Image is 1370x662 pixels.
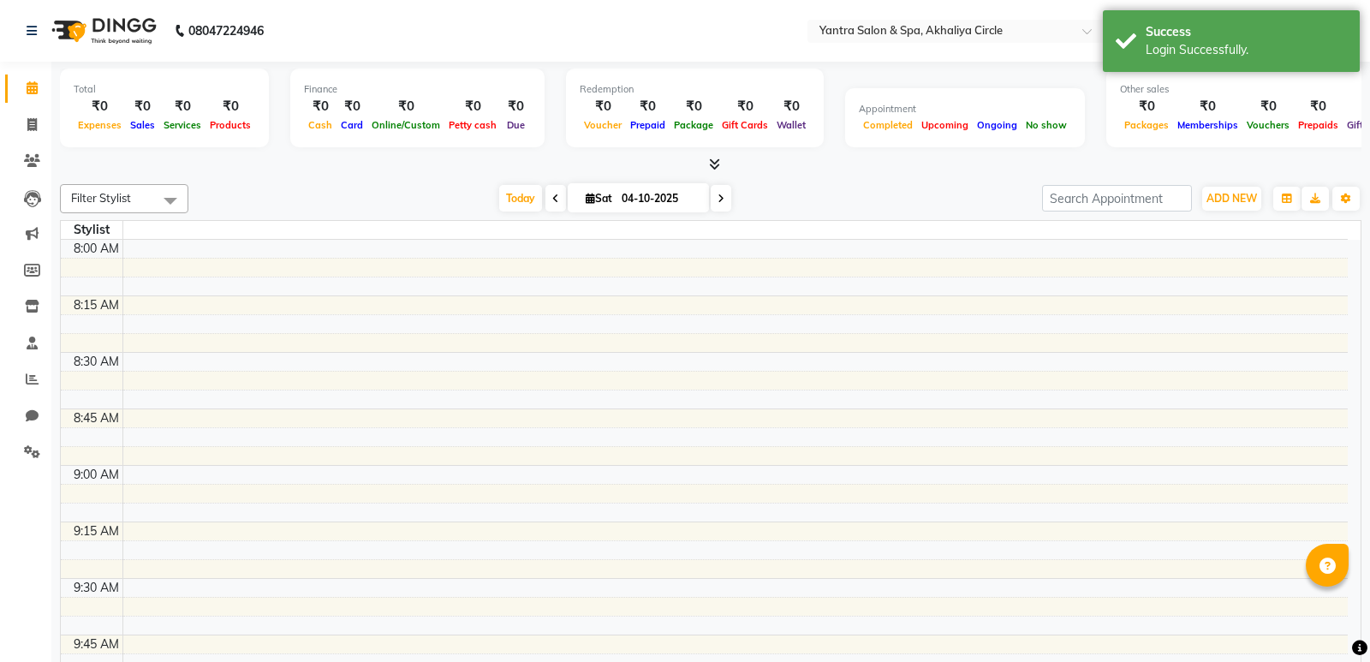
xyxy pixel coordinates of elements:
[1202,187,1261,211] button: ADD NEW
[1242,97,1294,116] div: ₹0
[580,119,626,131] span: Voucher
[71,191,131,205] span: Filter Stylist
[70,296,122,314] div: 8:15 AM
[70,635,122,653] div: 9:45 AM
[503,119,529,131] span: Due
[70,522,122,540] div: 9:15 AM
[1146,23,1347,41] div: Success
[188,7,264,55] b: 08047224946
[70,579,122,597] div: 9:30 AM
[580,97,626,116] div: ₹0
[626,97,670,116] div: ₹0
[44,7,161,55] img: logo
[772,119,810,131] span: Wallet
[74,97,126,116] div: ₹0
[205,119,255,131] span: Products
[205,97,255,116] div: ₹0
[337,119,367,131] span: Card
[1206,192,1257,205] span: ADD NEW
[337,97,367,116] div: ₹0
[1294,97,1343,116] div: ₹0
[859,119,917,131] span: Completed
[70,466,122,484] div: 9:00 AM
[580,82,810,97] div: Redemption
[304,97,337,116] div: ₹0
[499,185,542,212] span: Today
[917,119,973,131] span: Upcoming
[1120,97,1173,116] div: ₹0
[1242,119,1294,131] span: Vouchers
[74,82,255,97] div: Total
[1146,41,1347,59] div: Login Successfully.
[670,119,718,131] span: Package
[444,97,501,116] div: ₹0
[159,97,205,116] div: ₹0
[304,82,531,97] div: Finance
[1294,119,1343,131] span: Prepaids
[159,119,205,131] span: Services
[367,97,444,116] div: ₹0
[718,97,772,116] div: ₹0
[501,97,531,116] div: ₹0
[70,409,122,427] div: 8:45 AM
[581,192,616,205] span: Sat
[1042,185,1192,212] input: Search Appointment
[859,102,1071,116] div: Appointment
[616,186,702,212] input: 2025-10-04
[70,353,122,371] div: 8:30 AM
[367,119,444,131] span: Online/Custom
[718,119,772,131] span: Gift Cards
[626,119,670,131] span: Prepaid
[772,97,810,116] div: ₹0
[1120,119,1173,131] span: Packages
[70,240,122,258] div: 8:00 AM
[670,97,718,116] div: ₹0
[126,119,159,131] span: Sales
[74,119,126,131] span: Expenses
[1022,119,1071,131] span: No show
[444,119,501,131] span: Petty cash
[61,221,122,239] div: Stylist
[126,97,159,116] div: ₹0
[1173,119,1242,131] span: Memberships
[973,119,1022,131] span: Ongoing
[1173,97,1242,116] div: ₹0
[304,119,337,131] span: Cash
